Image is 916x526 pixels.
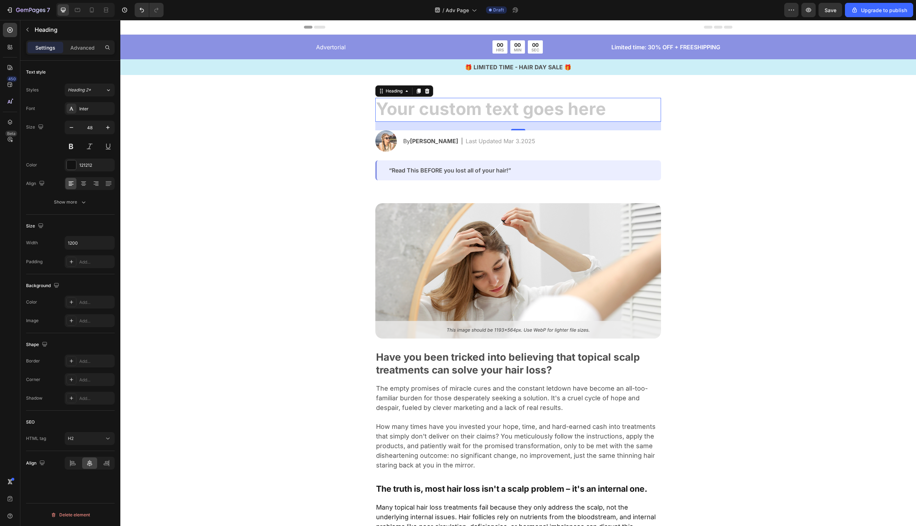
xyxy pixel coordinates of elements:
[35,44,55,51] p: Settings
[26,221,45,231] div: Size
[79,106,113,112] div: Inter
[26,358,40,364] div: Border
[65,84,115,96] button: Heading 2*
[26,69,46,75] div: Text style
[283,117,338,125] p: By
[65,236,114,249] input: Auto
[68,87,91,93] span: Heading 2*
[290,117,338,125] strong: [PERSON_NAME]
[376,22,384,28] div: 00
[411,22,419,28] div: 00
[7,76,17,82] div: 450
[26,122,45,132] div: Size
[26,509,115,521] button: Delete element
[26,317,39,324] div: Image
[5,131,17,136] div: Beta
[825,7,836,13] span: Save
[26,105,35,112] div: Font
[394,22,401,28] div: 00
[256,403,535,449] span: How many times have you invested your hope, time, and hard-earned cash into treatments that simpl...
[79,162,113,169] div: 121212
[493,7,504,13] span: Draft
[47,6,50,14] p: 7
[255,110,276,132] img: gempages_584543196126643060-75d8285a-38e4-4122-bfc0-ddbb61949357.png
[26,87,39,93] div: Styles
[26,162,37,168] div: Color
[255,183,541,318] img: gempages_584543196126643060-7044b7fb-0ace-459e-bede-5b81c0390367.png
[26,376,40,383] div: Corner
[394,28,401,32] p: MIN
[35,25,112,34] p: Heading
[446,6,469,14] span: Adv Page
[54,199,87,206] div: Show more
[1,43,795,51] p: 🎁 LIMITED TIME - HAIR DAY SALE 🎁
[3,3,53,17] button: 7
[845,3,913,17] button: Upgrade to publish
[26,259,42,265] div: Padding
[26,419,35,425] div: SEO
[467,23,600,31] p: Limited time: 30% OFF + FREESHIPPING
[79,395,113,402] div: Add...
[79,377,113,383] div: Add...
[442,6,444,14] span: /
[341,117,342,125] p: |
[256,331,540,357] p: Have you been tricked into believing that topical scalp treatments can solve your hair loss?
[79,299,113,306] div: Add...
[345,117,415,125] p: Last Updated Mar 3.2025
[26,281,61,291] div: Background
[26,459,46,468] div: Align
[256,463,540,475] p: The truth is, most hair loss isn't a scalp problem – it's an internal one.
[65,432,115,445] button: H2
[26,196,115,209] button: Show more
[851,6,907,14] div: Upgrade to publish
[135,3,164,17] div: Undo/Redo
[68,436,74,441] span: H2
[26,395,42,401] div: Shadow
[79,259,113,265] div: Add...
[79,358,113,365] div: Add...
[26,299,37,305] div: Color
[269,147,529,154] p: “Read This BEFORE you lost all of your hair!”
[264,68,284,74] div: Heading
[819,3,842,17] button: Save
[256,365,527,391] span: The empty promises of miracle cures and the constant letdown have become an all-too-familiar burd...
[26,240,38,246] div: Width
[26,179,46,189] div: Align
[26,340,49,350] div: Shape
[255,78,541,101] h2: Rich Text Editor. Editing area: main
[70,44,95,51] p: Advanced
[79,318,113,324] div: Add...
[51,511,90,519] div: Delete element
[26,435,46,442] div: HTML tag
[376,28,384,32] p: HRS
[196,23,327,31] p: Advertorial
[411,28,419,32] p: SEC
[120,20,916,526] iframe: Design area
